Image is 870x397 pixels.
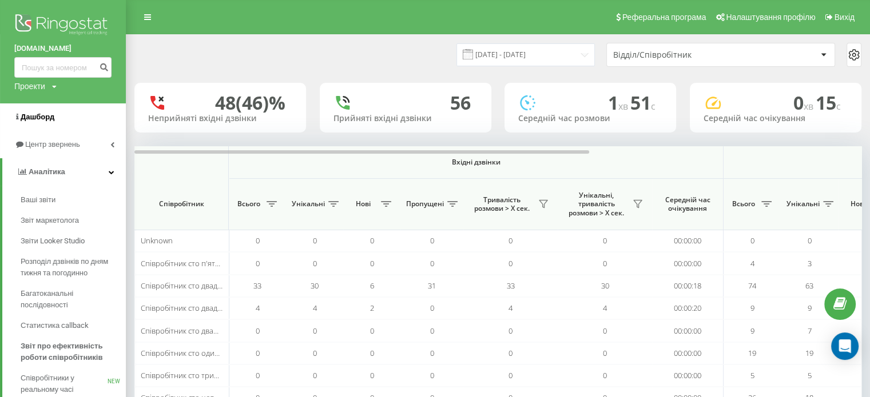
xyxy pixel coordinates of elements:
span: Співробітник [144,199,219,208]
span: 0 [313,370,317,380]
span: Середній час очікування [661,195,714,213]
span: Всього [235,199,263,208]
span: Вхідні дзвінки [259,158,693,167]
span: 0 [430,258,434,268]
span: 9 [750,303,754,313]
div: Середній час очікування [704,114,848,123]
span: 0 [370,348,374,358]
span: 74 [748,280,756,291]
span: 0 [603,258,607,268]
span: 5 [808,370,812,380]
span: Звіти Looker Studio [21,235,85,247]
span: 0 [256,235,260,246]
span: Унікальні [786,199,820,208]
a: [DOMAIN_NAME] [14,43,112,54]
span: 51 [630,90,656,115]
span: 30 [311,280,319,291]
a: Звіти Looker Studio [21,231,126,251]
span: 0 [313,326,317,336]
span: 19 [805,348,813,358]
div: Відділ/Співробітник [613,50,750,60]
a: Статистика callback [21,315,126,336]
span: Дашборд [21,113,54,121]
span: Співробітник сто двадцять три [141,280,248,291]
span: Співробітник сто тринадцять [141,370,243,380]
a: Багатоканальні послідовності [21,283,126,315]
span: Нові [349,199,378,208]
span: Звіт про ефективність роботи співробітників [21,340,120,363]
span: Співробітник сто дванадцять [141,326,242,336]
td: 00:00:00 [652,230,724,252]
span: 4 [750,258,754,268]
div: Проекти [14,81,45,92]
span: Унікальні [292,199,325,208]
span: 33 [253,280,261,291]
span: 4 [256,303,260,313]
input: Пошук за номером [14,57,112,78]
span: хв [804,100,816,113]
span: 0 [256,258,260,268]
span: 9 [808,303,812,313]
td: 00:00:00 [652,364,724,387]
span: 5 [750,370,754,380]
span: 0 [509,235,513,246]
img: Ringostat logo [14,11,112,40]
span: 9 [750,326,754,336]
span: Ваші звіти [21,194,55,206]
span: Центр звернень [25,140,80,149]
div: Середній час розмови [518,114,662,123]
span: Співробітники у реальному часі [21,372,108,395]
div: Неприйняті вхідні дзвінки [148,114,292,123]
span: 0 [370,235,374,246]
a: Аналiтика [2,158,126,186]
span: 0 [256,370,260,380]
a: Звіт про ефективність роботи співробітників [21,336,126,368]
span: Співробітник сто двадцять чотири [141,303,261,313]
span: 33 [507,280,515,291]
div: 56 [450,92,471,114]
span: 0 [430,326,434,336]
span: Тривалість розмови > Х сек. [469,195,535,213]
span: 15 [816,90,841,115]
div: 48 (46)% [215,92,285,114]
span: 0 [370,370,374,380]
span: 0 [603,348,607,358]
span: Звіт маркетолога [21,215,79,226]
td: 00:00:00 [652,319,724,342]
a: Розподіл дзвінків по дням тижня та погодинно [21,251,126,283]
span: Реферальна програма [622,13,706,22]
span: Пропущені [406,199,444,208]
td: 00:00:00 [652,252,724,274]
span: 4 [313,303,317,313]
span: Співробітник сто одинадцять [141,348,243,358]
span: c [651,100,656,113]
span: 0 [509,370,513,380]
span: 2 [370,303,374,313]
span: 0 [370,258,374,268]
span: 0 [603,235,607,246]
span: хв [618,100,630,113]
span: Вихід [835,13,855,22]
span: Unknown [141,235,173,246]
span: Розподіл дзвінків по дням тижня та погодинно [21,256,120,279]
span: 0 [603,370,607,380]
span: 0 [256,348,260,358]
span: 0 [430,303,434,313]
span: 1 [608,90,630,115]
span: 0 [509,348,513,358]
span: 63 [805,280,813,291]
span: Аналiтика [29,167,65,176]
span: 31 [428,280,436,291]
span: Статистика callback [21,320,89,331]
td: 00:00:18 [652,275,724,297]
td: 00:00:00 [652,342,724,364]
span: c [836,100,841,113]
span: 6 [370,280,374,291]
span: 0 [256,326,260,336]
span: 4 [509,303,513,313]
span: 0 [313,258,317,268]
span: 0 [370,326,374,336]
span: 0 [430,370,434,380]
span: Унікальні, тривалість розмови > Х сек. [563,191,629,218]
span: Співробітник сто п'ятнадцять [141,258,244,268]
